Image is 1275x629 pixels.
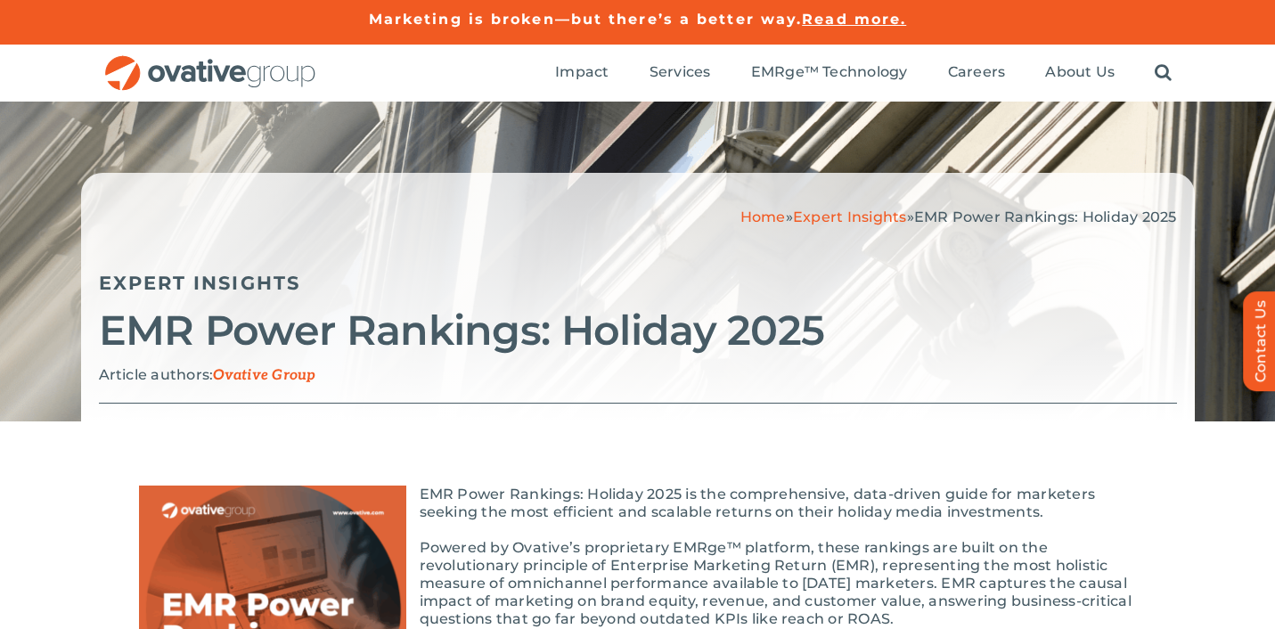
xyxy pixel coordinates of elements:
[1155,63,1172,83] a: Search
[948,63,1006,81] span: Careers
[751,63,908,81] span: EMRge™ Technology
[99,272,301,294] a: Expert Insights
[555,45,1172,102] nav: Menu
[213,367,315,384] span: Ovative Group
[555,63,609,81] span: Impact
[650,63,711,83] a: Services
[751,63,908,83] a: EMRge™ Technology
[99,366,1177,385] p: Article authors:
[802,11,906,28] a: Read more.
[1045,63,1115,81] span: About Us
[99,308,1177,353] h2: EMR Power Rankings: Holiday 2025
[740,208,1177,225] span: » »
[139,486,1137,521] p: EMR Power Rankings: Holiday 2025 is the comprehensive, data-driven guide for marketers seeking th...
[740,208,786,225] a: Home
[650,63,711,81] span: Services
[369,11,803,28] a: Marketing is broken—but there’s a better way.
[139,539,1137,628] p: Powered by Ovative’s proprietary EMRge™ platform, these rankings are built on the revolutionary p...
[103,53,317,70] a: OG_Full_horizontal_RGB
[793,208,907,225] a: Expert Insights
[555,63,609,83] a: Impact
[914,208,1177,225] span: EMR Power Rankings: Holiday 2025
[1045,63,1115,83] a: About Us
[948,63,1006,83] a: Careers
